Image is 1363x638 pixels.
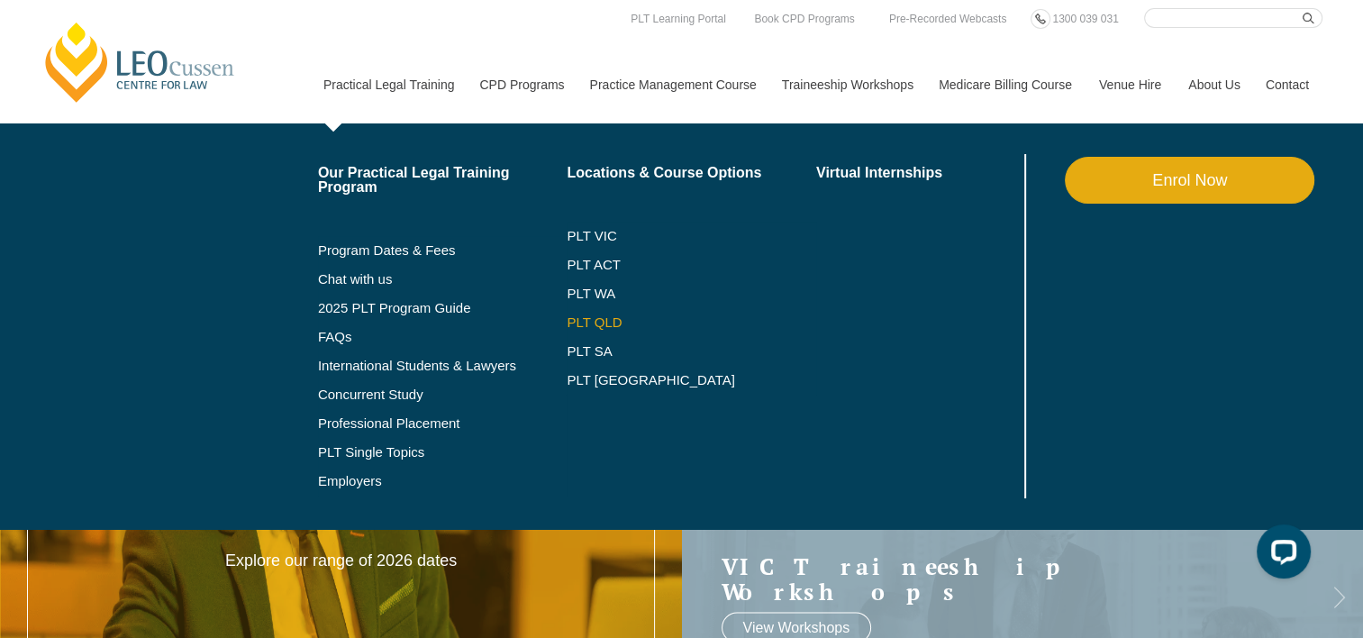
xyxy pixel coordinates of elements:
a: PLT WA [567,287,771,301]
a: PLT ACT [567,258,816,272]
a: Program Dates & Fees [318,243,568,258]
a: PLT VIC [567,229,816,243]
a: VIC Traineeship Workshops [722,554,1288,604]
a: PLT SA [567,344,816,359]
a: Practice Management Course [577,46,768,123]
a: Concurrent Study [318,387,568,402]
a: PLT Learning Portal [626,9,731,29]
a: Locations & Course Options [567,166,816,180]
a: Employers [318,474,568,488]
a: Chat with us [318,272,568,287]
a: Venue Hire [1086,46,1175,123]
a: PLT [GEOGRAPHIC_DATA] [567,373,816,387]
a: Professional Placement [318,416,568,431]
a: Contact [1252,46,1322,123]
span: 1300 039 031 [1052,13,1118,25]
a: Virtual Internships [816,166,1021,180]
iframe: LiveChat chat widget [1242,517,1318,593]
a: Our Practical Legal Training Program [318,166,568,195]
a: PLT QLD [567,315,816,330]
a: Enrol Now [1065,157,1314,204]
a: Pre-Recorded Webcasts [885,9,1012,29]
a: International Students & Lawyers [318,359,568,373]
a: Practical Legal Training [310,46,467,123]
a: CPD Programs [466,46,576,123]
a: About Us [1175,46,1252,123]
a: Traineeship Workshops [768,46,925,123]
p: Explore our range of 2026 dates [204,551,477,571]
a: FAQs [318,330,568,344]
a: PLT Single Topics [318,445,568,460]
a: 2025 PLT Program Guide [318,301,522,315]
a: 1300 039 031 [1048,9,1122,29]
a: [PERSON_NAME] Centre for Law [41,20,240,105]
a: Medicare Billing Course [925,46,1086,123]
a: Book CPD Programs [750,9,859,29]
